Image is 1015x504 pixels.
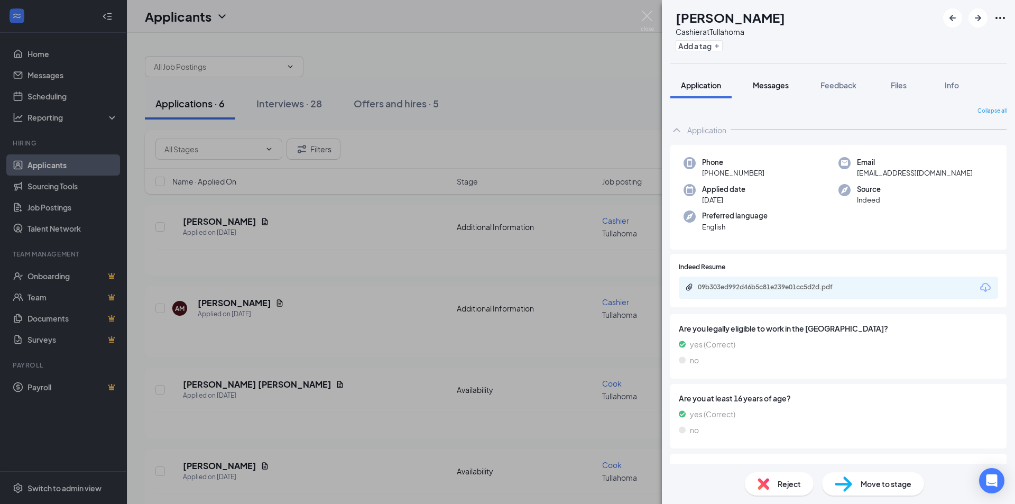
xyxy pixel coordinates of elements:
span: Phone [702,157,764,168]
span: Move to stage [861,478,911,490]
div: 09b303ed992d46b5c81e239e01cc5d2d.pdf [698,283,846,291]
svg: Plus [714,43,720,49]
span: Source [857,184,881,195]
span: Files [891,80,907,90]
a: Paperclip09b303ed992d46b5c81e239e01cc5d2d.pdf [685,283,856,293]
span: Reject [778,478,801,490]
span: Preferred language [702,210,768,221]
button: PlusAdd a tag [676,40,723,51]
svg: Download [979,281,992,294]
span: English [702,222,768,232]
span: Application [681,80,721,90]
button: ArrowLeftNew [943,8,962,28]
span: no [690,424,699,436]
span: Email [857,157,973,168]
svg: ChevronUp [670,124,683,136]
svg: ArrowRight [972,12,984,24]
svg: Ellipses [994,12,1007,24]
span: Collapse all [977,107,1007,115]
div: Cashier at Tullahoma [676,26,785,37]
span: Are you legally eligible to work in the [GEOGRAPHIC_DATA]? [679,323,998,334]
span: [EMAIL_ADDRESS][DOMAIN_NAME] [857,168,973,178]
span: no [690,354,699,366]
button: ArrowRight [968,8,988,28]
span: Indeed Resume [679,262,725,272]
svg: Paperclip [685,283,694,291]
span: yes (Correct) [690,338,735,350]
h1: [PERSON_NAME] [676,8,785,26]
div: Application [687,125,726,135]
span: Info [945,80,959,90]
span: Indeed [857,195,881,205]
span: Feedback [820,80,856,90]
span: Are you at least 16 years of age? [679,392,998,404]
div: Open Intercom Messenger [979,468,1004,493]
span: yes (Correct) [690,408,735,420]
span: Messages [753,80,789,90]
svg: ArrowLeftNew [946,12,959,24]
span: [DATE] [702,195,745,205]
span: [PHONE_NUMBER] [702,168,764,178]
span: Are you at least 16 years of age? [679,462,998,474]
span: Applied date [702,184,745,195]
